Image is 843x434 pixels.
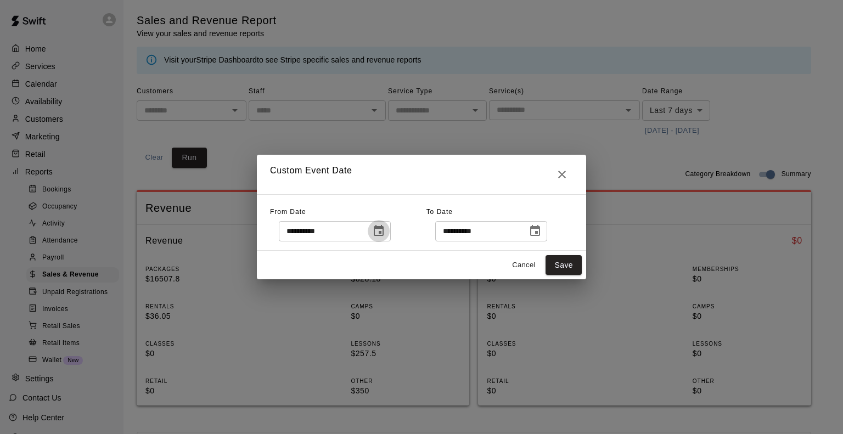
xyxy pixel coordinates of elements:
span: From Date [270,208,306,216]
span: To Date [426,208,453,216]
button: Choose date, selected date is Sep 16, 2025 [524,220,546,242]
button: Cancel [506,257,541,274]
button: Close [551,164,573,185]
button: Save [546,255,582,275]
h2: Custom Event Date [257,155,586,194]
button: Choose date, selected date is Sep 9, 2025 [368,220,390,242]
